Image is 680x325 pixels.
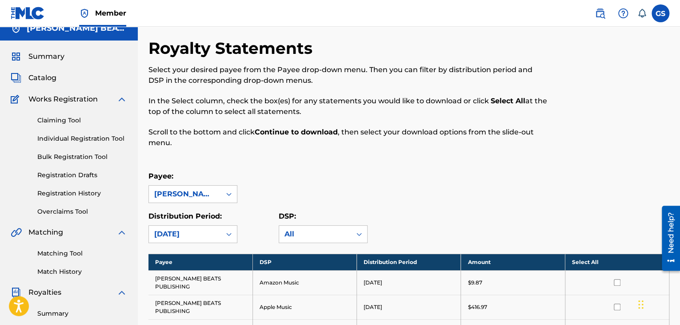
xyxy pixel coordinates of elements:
img: search [595,8,605,19]
div: Help [614,4,632,22]
span: Works Registration [28,94,98,105]
div: Notifications [637,9,646,18]
img: Top Rightsholder [79,8,90,19]
a: Public Search [591,4,609,22]
p: Select your desired payee from the Payee drop-down menu. Then you can filter by distribution peri... [148,65,549,86]
strong: Select All [491,97,525,105]
a: Overclaims Tool [37,207,127,216]
div: [DATE] [154,229,216,240]
iframe: Resource Center [655,203,680,274]
th: Select All [565,254,669,270]
label: DSP: [279,212,296,220]
span: Summary [28,51,64,62]
a: Match History [37,267,127,276]
p: $9.87 [468,279,482,287]
img: MLC Logo [11,7,45,20]
p: Scroll to the bottom and click , then select your download options from the slide-out menu. [148,127,549,148]
a: Summary [37,309,127,318]
img: Royalties [11,287,21,298]
a: CatalogCatalog [11,73,56,83]
div: User Menu [652,4,669,22]
a: Matching Tool [37,249,127,258]
span: Member [95,8,126,18]
th: Amount [461,254,565,270]
th: Distribution Period [357,254,461,270]
a: Registration Drafts [37,171,127,180]
a: SummarySummary [11,51,64,62]
td: [PERSON_NAME] BEATS PUBLISHING [148,295,252,319]
td: [PERSON_NAME] BEATS PUBLISHING [148,270,252,295]
td: Amazon Music [252,270,356,295]
img: Accounts [11,23,21,34]
img: help [618,8,628,19]
strong: Continue to download [255,128,338,136]
th: DSP [252,254,356,270]
div: All [284,229,346,240]
p: In the Select column, check the box(es) for any statements you would like to download or click at... [148,96,549,117]
td: [DATE] [357,270,461,295]
label: Payee: [148,172,173,180]
iframe: Chat Widget [636,282,680,325]
a: Bulk Registration Tool [37,152,127,162]
img: Matching [11,227,22,238]
img: Works Registration [11,94,22,105]
th: Payee [148,254,252,270]
p: $416.97 [468,303,487,311]
span: Royalties [28,287,61,298]
a: Individual Registration Tool [37,134,127,143]
div: [PERSON_NAME] BEATS PUBLISHING [154,189,216,199]
img: expand [116,94,127,105]
label: Distribution Period: [148,212,222,220]
div: Drag [638,291,644,318]
img: Summary [11,51,21,62]
td: [DATE] [357,295,461,319]
td: Apple Music [252,295,356,319]
span: Matching [28,227,63,238]
a: Registration History [37,189,127,198]
img: expand [116,287,127,298]
img: Catalog [11,73,21,83]
h5: GRAYSON BEATS PUBLISHING [27,23,127,33]
span: Catalog [28,73,56,83]
h2: Royalty Statements [148,38,317,58]
img: expand [116,227,127,238]
a: Claiming Tool [37,116,127,125]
